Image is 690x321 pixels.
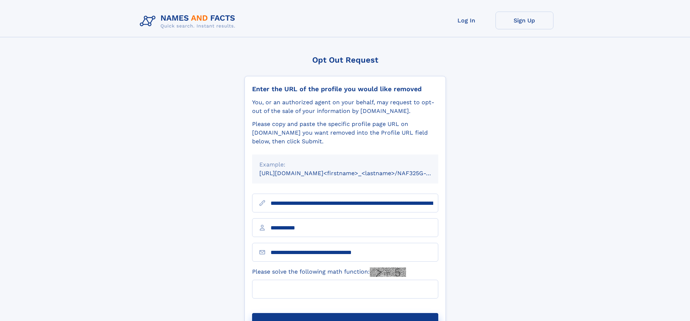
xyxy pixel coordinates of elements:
[252,98,438,115] div: You, or an authorized agent on your behalf, may request to opt-out of the sale of your informatio...
[438,12,495,29] a: Log In
[252,120,438,146] div: Please copy and paste the specific profile page URL on [DOMAIN_NAME] you want removed into the Pr...
[259,170,452,177] small: [URL][DOMAIN_NAME]<firstname>_<lastname>/NAF325G-xxxxxxxx
[259,160,431,169] div: Example:
[495,12,553,29] a: Sign Up
[137,12,241,31] img: Logo Names and Facts
[252,267,406,277] label: Please solve the following math function:
[252,85,438,93] div: Enter the URL of the profile you would like removed
[244,55,446,64] div: Opt Out Request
